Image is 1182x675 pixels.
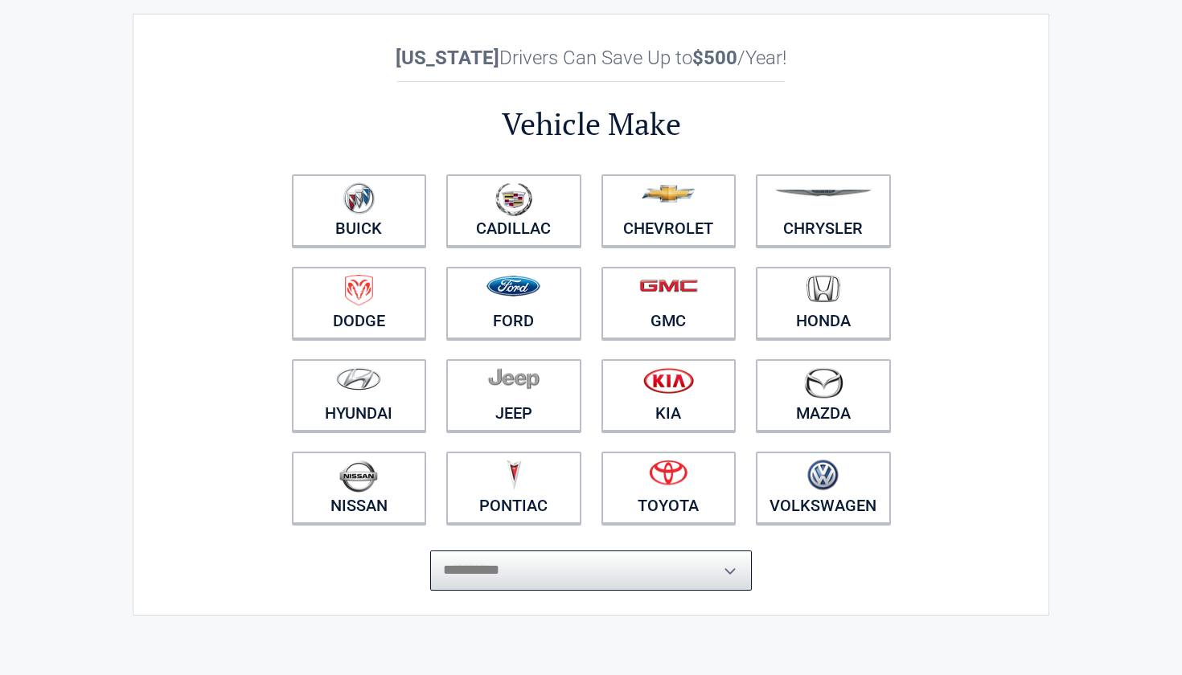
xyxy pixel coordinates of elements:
[642,185,696,202] img: chevrolet
[692,47,737,69] b: $500
[292,174,427,247] a: Buick
[756,452,891,524] a: Volkswagen
[345,275,373,306] img: dodge
[774,190,872,197] img: chrysler
[488,367,540,390] img: jeep
[446,267,581,339] a: Ford
[446,452,581,524] a: Pontiac
[756,267,891,339] a: Honda
[281,47,901,69] h2: Drivers Can Save Up to /Year
[601,267,737,339] a: GMC
[343,182,375,215] img: buick
[506,460,522,490] img: pontiac
[601,359,737,432] a: Kia
[756,174,891,247] a: Chrysler
[446,359,581,432] a: Jeep
[446,174,581,247] a: Cadillac
[601,452,737,524] a: Toyota
[495,182,532,216] img: cadillac
[292,267,427,339] a: Dodge
[803,367,843,399] img: mazda
[336,367,381,391] img: hyundai
[649,460,687,485] img: toyota
[601,174,737,247] a: Chevrolet
[756,359,891,432] a: Mazda
[806,275,840,303] img: honda
[486,276,540,297] img: ford
[639,279,698,292] img: gmc
[396,47,499,69] b: [US_STATE]
[281,104,901,145] h2: Vehicle Make
[339,460,378,493] img: nissan
[292,359,427,432] a: Hyundai
[807,460,839,491] img: volkswagen
[292,452,427,524] a: Nissan
[643,367,694,394] img: kia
